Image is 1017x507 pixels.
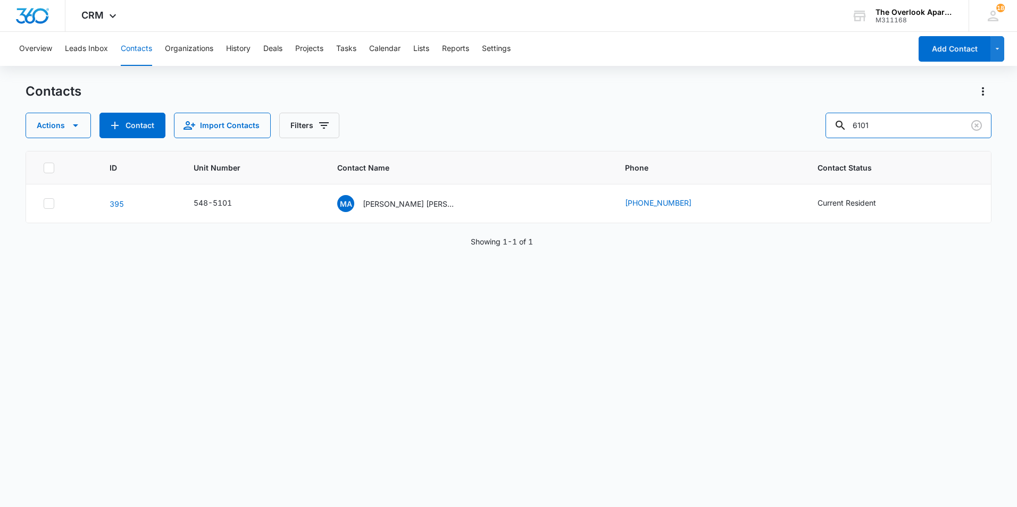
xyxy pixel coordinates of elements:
button: History [226,32,251,66]
button: Filters [279,113,339,138]
input: Search Contacts [826,113,991,138]
div: Contact Status - Current Resident - Select to Edit Field [818,197,895,210]
button: Deals [263,32,282,66]
div: Contact Name - Miguel Angel Castrejon Marban Jesus Garcia Gonzalez Javier Olvera Perez & Gilberto... [337,195,478,212]
button: Contacts [121,32,152,66]
button: Add Contact [99,113,165,138]
button: Actions [26,113,91,138]
button: Overview [19,32,52,66]
div: Current Resident [818,197,876,208]
div: account name [876,8,953,16]
button: Organizations [165,32,213,66]
button: Reports [442,32,469,66]
h1: Contacts [26,83,81,99]
button: Settings [482,32,511,66]
button: Add Contact [919,36,990,62]
p: Showing 1-1 of 1 [471,236,533,247]
div: account id [876,16,953,24]
span: Contact Name [337,162,584,173]
button: Calendar [369,32,401,66]
div: notifications count [996,4,1005,12]
button: Projects [295,32,323,66]
span: CRM [81,10,104,21]
span: ID [110,162,153,173]
a: [PHONE_NUMBER] [625,197,691,208]
span: Phone [625,162,777,173]
div: 548-5101 [194,197,232,208]
a: Navigate to contact details page for Miguel Angel Castrejon Marban Jesus Garcia Gonzalez Javier O... [110,199,124,208]
button: Import Contacts [174,113,271,138]
div: Phone - (720) 481-4597 - Select to Edit Field [625,197,711,210]
span: Unit Number [194,162,312,173]
span: MA [337,195,354,212]
button: Clear [968,117,985,134]
button: Lists [413,32,429,66]
span: Contact Status [818,162,958,173]
p: [PERSON_NAME] [PERSON_NAME] [PERSON_NAME] [PERSON_NAME] & [PERSON_NAME] [363,198,459,209]
span: 18 [996,4,1005,12]
div: Unit Number - 548-5101 - Select to Edit Field [194,197,251,210]
button: Leads Inbox [65,32,108,66]
button: Actions [974,83,991,100]
button: Tasks [336,32,356,66]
